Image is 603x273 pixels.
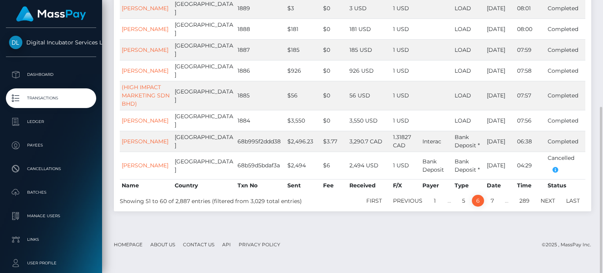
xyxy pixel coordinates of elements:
[347,152,391,179] td: 2,494 USD
[453,81,485,110] td: LOAD
[453,131,485,152] td: Bank Deposit *
[236,39,285,60] td: 1887
[9,187,93,198] p: Batches
[420,179,453,192] th: Payer
[546,81,585,110] td: Completed
[485,81,515,110] td: [DATE]
[173,60,236,81] td: [GEOGRAPHIC_DATA]
[122,162,168,169] a: [PERSON_NAME]
[389,195,427,207] a: Previous
[173,131,236,152] td: [GEOGRAPHIC_DATA]
[542,240,597,249] div: © 2025 , MassPay Inc.
[347,60,391,81] td: 926 USD
[515,179,546,192] th: Time
[236,18,285,39] td: 1888
[515,81,546,110] td: 07:57
[9,116,93,128] p: Ledger
[285,110,321,131] td: $3,550
[6,65,96,84] a: Dashboard
[219,238,234,251] a: API
[453,18,485,39] td: LOAD
[515,60,546,81] td: 07:58
[321,179,347,192] th: Fee
[515,152,546,179] td: 04:29
[321,131,347,152] td: $3.77
[362,195,386,207] a: First
[391,39,420,60] td: 1 USD
[9,139,93,151] p: Payees
[236,131,285,152] td: 68b995f2ddd38
[236,81,285,110] td: 1885
[173,81,236,110] td: [GEOGRAPHIC_DATA]
[485,179,515,192] th: Date
[485,60,515,81] td: [DATE]
[546,152,585,179] td: Cancelled
[6,159,96,179] a: Cancellations
[6,206,96,226] a: Manage Users
[122,84,170,107] a: (HIGH IMPACT MARKETING SDN BHD)
[285,18,321,39] td: $181
[147,238,178,251] a: About Us
[347,81,391,110] td: 56 USD
[9,210,93,222] p: Manage Users
[122,46,168,53] a: [PERSON_NAME]
[236,152,285,179] td: 68b59d5bdaf3a
[6,183,96,202] a: Batches
[122,117,168,124] a: [PERSON_NAME]
[546,179,585,192] th: Status
[6,253,96,273] a: User Profile
[391,60,420,81] td: 1 USD
[285,179,321,192] th: Sent
[422,138,441,145] span: Interac
[546,60,585,81] td: Completed
[453,152,485,179] td: Bank Deposit *
[285,39,321,60] td: $185
[6,136,96,155] a: Payees
[453,39,485,60] td: LOAD
[391,110,420,131] td: 1 USD
[173,152,236,179] td: [GEOGRAPHIC_DATA]
[111,238,146,251] a: Homepage
[173,110,236,131] td: [GEOGRAPHIC_DATA]
[485,131,515,152] td: [DATE]
[120,194,307,205] div: Showing 51 to 60 of 2,887 entries (filtered from 3,029 total entries)
[458,195,470,207] a: 5
[321,110,347,131] td: $0
[453,110,485,131] td: LOAD
[122,26,168,33] a: [PERSON_NAME]
[515,39,546,60] td: 07:59
[285,152,321,179] td: $2,494
[391,18,420,39] td: 1 USD
[236,110,285,131] td: 1884
[122,5,168,12] a: [PERSON_NAME]
[391,131,420,152] td: 1.31827 CAD
[485,152,515,179] td: [DATE]
[120,179,173,192] th: Name
[173,39,236,60] td: [GEOGRAPHIC_DATA]
[422,158,444,173] span: Bank Deposit
[347,39,391,60] td: 185 USD
[321,39,347,60] td: $0
[347,110,391,131] td: 3,550 USD
[180,238,217,251] a: Contact Us
[236,60,285,81] td: 1886
[173,179,236,192] th: Country
[321,81,347,110] td: $0
[321,18,347,39] td: $0
[486,195,498,207] a: 7
[6,39,96,46] span: Digital Incubator Services Limited
[536,195,559,207] a: Next
[236,238,283,251] a: Privacy Policy
[546,18,585,39] td: Completed
[9,69,93,81] p: Dashboard
[347,131,391,152] td: 3,290.7 CAD
[472,195,484,207] a: 6
[429,195,441,207] a: 1
[285,131,321,152] td: $2,496.23
[173,18,236,39] td: [GEOGRAPHIC_DATA]
[347,179,391,192] th: Received
[391,81,420,110] td: 1 USD
[546,110,585,131] td: Completed
[285,81,321,110] td: $56
[515,131,546,152] td: 06:38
